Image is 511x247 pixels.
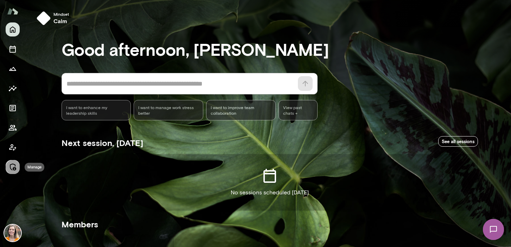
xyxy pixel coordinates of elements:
[62,100,131,120] div: I want to enhance my leadership skills
[6,22,20,36] button: Home
[6,42,20,56] button: Sessions
[134,100,203,120] div: I want to manage work stress better
[25,163,44,172] div: Manage
[6,101,20,115] button: Documents
[206,100,276,120] div: I want to improve team collaboration
[6,160,20,174] button: Manage
[53,11,69,17] span: Mindset
[279,100,318,120] span: View past chats ->
[138,105,199,116] span: I want to manage work stress better
[6,121,20,135] button: Members
[37,11,51,25] img: mindset
[62,219,478,230] h5: Members
[211,105,271,116] span: I want to improve team collaboration
[62,39,478,59] h3: Good afternoon, [PERSON_NAME]
[6,62,20,76] button: Growth Plan
[6,140,20,154] button: Client app
[66,105,127,116] span: I want to enhance my leadership skills
[7,5,18,18] img: Mento
[62,137,143,148] h5: Next session, [DATE]
[6,81,20,95] button: Insights
[34,8,75,28] button: Mindsetcalm
[438,136,478,147] a: See all sessions
[4,225,21,241] img: Carrie Kelly
[231,188,309,197] p: No sessions scheduled [DATE]
[53,17,69,25] h6: calm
